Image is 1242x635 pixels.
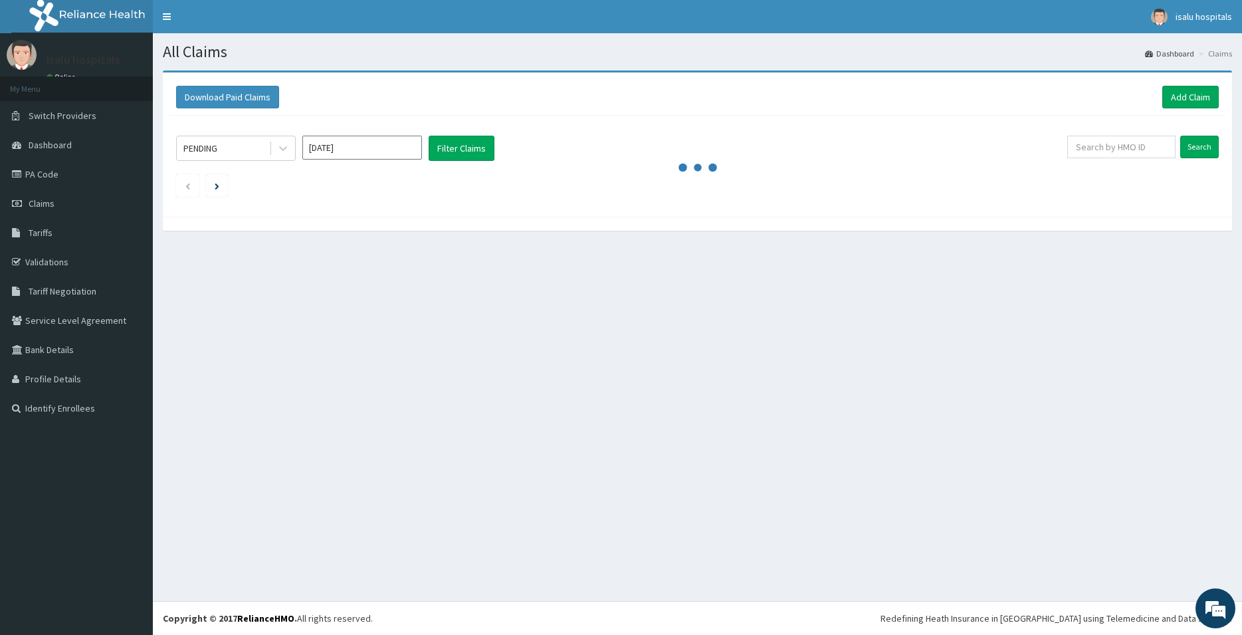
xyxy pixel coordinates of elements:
[678,148,718,188] svg: audio-loading
[183,142,217,155] div: PENDING
[880,612,1232,625] div: Redefining Heath Insurance in [GEOGRAPHIC_DATA] using Telemedicine and Data Science!
[1067,136,1176,158] input: Search by HMO ID
[429,136,494,161] button: Filter Claims
[302,136,422,160] input: Select Month and Year
[47,54,120,66] p: isalu hospitals
[163,43,1232,61] h1: All Claims
[29,197,54,209] span: Claims
[29,139,72,151] span: Dashboard
[47,72,78,82] a: Online
[29,110,96,122] span: Switch Providers
[1195,48,1232,59] li: Claims
[185,180,191,191] a: Previous page
[153,601,1242,635] footer: All rights reserved.
[29,285,96,297] span: Tariff Negotiation
[237,612,294,624] a: RelianceHMO
[7,40,37,70] img: User Image
[176,86,279,108] button: Download Paid Claims
[1162,86,1219,108] a: Add Claim
[1145,48,1194,59] a: Dashboard
[1151,9,1168,25] img: User Image
[29,227,52,239] span: Tariffs
[215,180,219,191] a: Next page
[1176,11,1232,23] span: isalu hospitals
[163,612,297,624] strong: Copyright © 2017 .
[1180,136,1219,158] input: Search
